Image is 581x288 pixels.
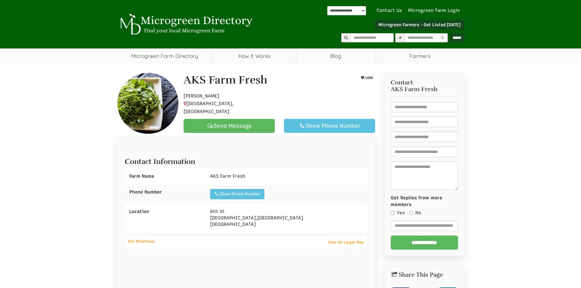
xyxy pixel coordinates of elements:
h2: Contact Information [125,155,368,165]
div: Show Phone Number [289,122,370,130]
span: Farmers [376,48,464,64]
i: Use Current Location [439,36,446,40]
span: [GEOGRAPHIC_DATA] [257,215,303,221]
a: Send Message [184,119,275,133]
div: Location [125,204,206,219]
div: Phone Number [125,184,206,200]
h2: Share This Page [391,272,458,278]
div: Powered by [327,6,366,15]
a: Blog [296,48,375,64]
h1: AKS Farm Fresh [184,74,267,86]
img: Contact AKS Farm Fresh [117,73,178,134]
input: Yes [391,211,395,215]
a: How It Works [213,48,296,64]
label: Get Replies from more members [391,195,458,208]
button: LIKE [359,74,375,82]
span: [GEOGRAPHIC_DATA], [GEOGRAPHIC_DATA] [184,101,234,114]
input: No [409,211,413,215]
label: No [409,210,421,216]
span: 6th St [210,209,225,214]
label: Yes [391,210,405,216]
a: Microgreen Farm Directory [117,48,213,64]
img: Microgreen Directory [117,14,254,35]
a: Microgreen Farm Login [408,7,463,14]
span: [GEOGRAPHIC_DATA] [210,215,256,221]
select: Language Translate Widget [327,6,366,15]
a: Contact Us [374,7,405,14]
div: , [GEOGRAPHIC_DATA] [206,204,367,233]
div: Show Phone Number [214,191,260,197]
span: LIKE [364,76,373,80]
a: Get Directions [125,238,157,245]
span: AKS Farm Fresh [391,86,437,93]
a: View On Larger Map [325,238,367,247]
div: Farm Name [125,169,206,184]
a: Microgreen Farmers - Get Listed [DATE] [375,20,464,30]
h3: Contact [391,79,458,93]
span: AKS Farm Fresh [210,173,245,179]
span: [PERSON_NAME] [184,93,219,99]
